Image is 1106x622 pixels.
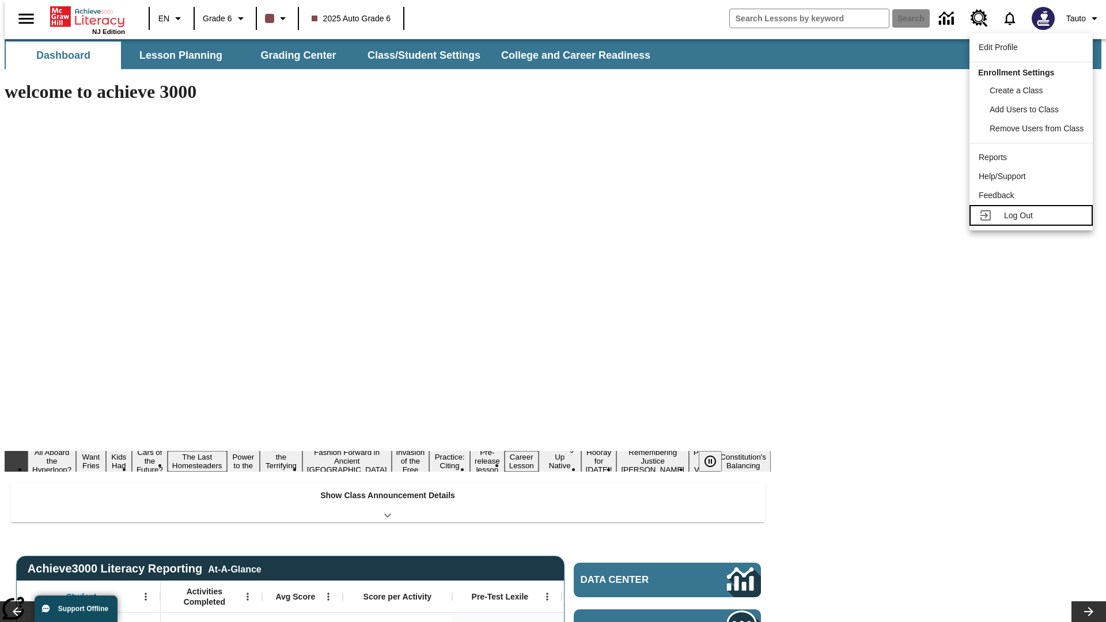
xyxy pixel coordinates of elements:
[990,124,1084,133] span: Remove Users from Class
[979,172,1026,181] span: Help/Support
[990,105,1059,114] span: Add Users to Class
[979,191,1014,200] span: Feedback
[978,68,1054,77] span: Enrollment Settings
[979,153,1007,162] span: Reports
[990,86,1043,95] span: Create a Class
[1004,211,1033,220] span: Log Out
[979,43,1018,52] span: Edit Profile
